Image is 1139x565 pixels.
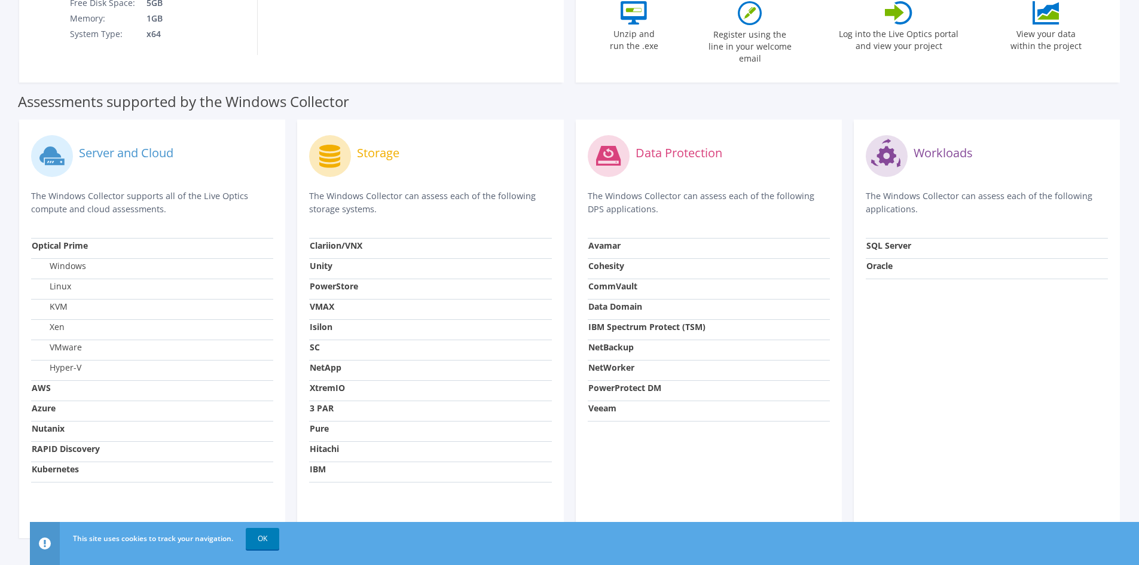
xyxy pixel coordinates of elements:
strong: Hitachi [310,443,339,454]
strong: Unity [310,260,332,271]
strong: PowerStore [310,280,358,292]
strong: Kubernetes [32,463,79,475]
strong: CommVault [588,280,637,292]
label: Windows [32,260,86,272]
strong: Data Domain [588,301,642,312]
strong: Pure [310,423,329,434]
strong: Nutanix [32,423,65,434]
strong: PowerProtect DM [588,382,661,393]
p: The Windows Collector can assess each of the following storage systems. [309,190,551,216]
label: View your data within the project [1003,25,1089,52]
td: x64 [138,26,222,42]
p: The Windows Collector can assess each of the following applications. [866,190,1108,216]
strong: IBM Spectrum Protect (TSM) [588,321,706,332]
td: Memory: [69,11,138,26]
strong: Oracle [866,260,893,271]
label: Log into the Live Optics portal and view your project [838,25,959,52]
strong: Avamar [588,240,621,251]
label: Register using the line in your welcome email [705,25,795,65]
label: Unzip and run the .exe [606,25,661,52]
label: Xen [32,321,65,333]
strong: NetWorker [588,362,634,373]
strong: XtremIO [310,382,345,393]
strong: Cohesity [588,260,624,271]
strong: AWS [32,382,51,393]
p: The Windows Collector can assess each of the following DPS applications. [588,190,830,216]
label: KVM [32,301,68,313]
strong: Optical Prime [32,240,88,251]
strong: Veeam [588,402,616,414]
strong: NetApp [310,362,341,373]
label: VMware [32,341,82,353]
strong: IBM [310,463,326,475]
td: System Type: [69,26,138,42]
strong: NetBackup [588,341,634,353]
label: Workloads [914,147,973,159]
p: The Windows Collector supports all of the Live Optics compute and cloud assessments. [31,190,273,216]
strong: 3 PAR [310,402,334,414]
a: OK [246,528,279,549]
span: This site uses cookies to track your navigation. [73,533,233,543]
label: Hyper-V [32,362,81,374]
strong: RAPID Discovery [32,443,100,454]
label: Server and Cloud [79,147,173,159]
strong: Isilon [310,321,332,332]
label: Storage [357,147,399,159]
strong: SQL Server [866,240,911,251]
td: 1GB [138,11,222,26]
strong: Clariion/VNX [310,240,362,251]
strong: Azure [32,402,56,414]
label: Assessments supported by the Windows Collector [18,96,349,108]
strong: VMAX [310,301,334,312]
strong: SC [310,341,320,353]
label: Linux [32,280,71,292]
label: Data Protection [636,147,722,159]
